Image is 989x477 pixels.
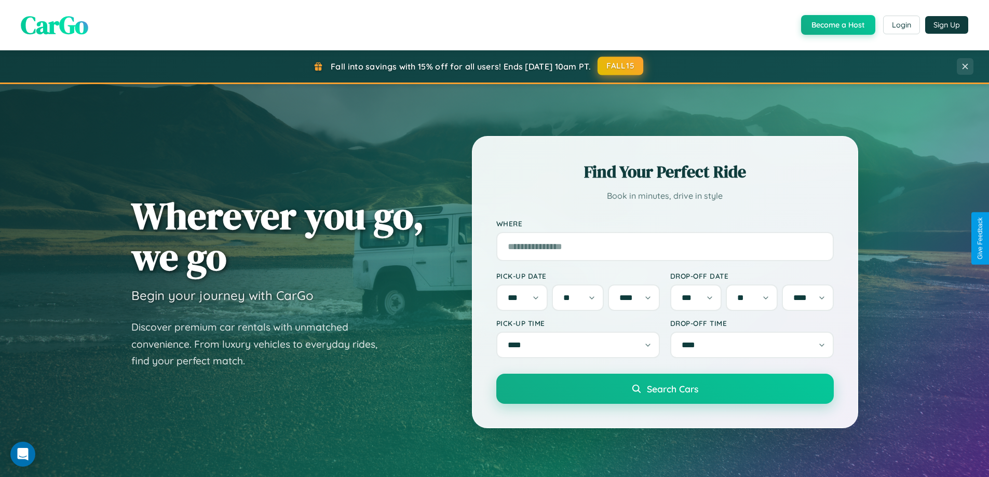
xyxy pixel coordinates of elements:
button: Search Cars [496,374,834,404]
span: CarGo [21,8,88,42]
label: Drop-off Time [670,319,834,328]
label: Drop-off Date [670,271,834,280]
p: Book in minutes, drive in style [496,188,834,203]
button: Sign Up [925,16,968,34]
button: Login [883,16,920,34]
span: Search Cars [647,383,698,394]
h1: Wherever you go, we go [131,195,424,277]
button: Become a Host [801,15,875,35]
div: Open Intercom Messenger [10,442,35,467]
label: Pick-up Date [496,271,660,280]
h3: Begin your journey with CarGo [131,288,314,303]
p: Discover premium car rentals with unmatched convenience. From luxury vehicles to everyday rides, ... [131,319,391,370]
div: Give Feedback [977,217,984,260]
button: FALL15 [598,57,643,75]
h2: Find Your Perfect Ride [496,160,834,183]
label: Where [496,219,834,228]
label: Pick-up Time [496,319,660,328]
span: Fall into savings with 15% off for all users! Ends [DATE] 10am PT. [331,61,591,72]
